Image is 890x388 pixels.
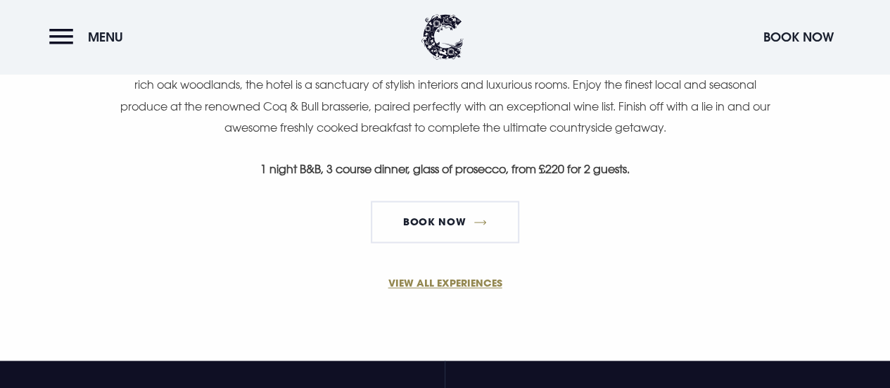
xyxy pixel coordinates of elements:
[421,14,464,60] img: Clandeboye Lodge
[260,162,630,176] strong: 1 night B&B, 3 course dinner, glass of prosecco, from £220 for 2 guests.
[49,22,130,52] button: Menu
[110,275,780,290] a: VIEW ALL EXPERIENCES
[756,22,841,52] button: Book Now
[88,29,123,45] span: Menu
[371,201,519,243] a: Book Now
[110,53,780,139] p: Your chance to simply escape to the countryside and enjoy the famed hospitality at the [GEOGRAPHI...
